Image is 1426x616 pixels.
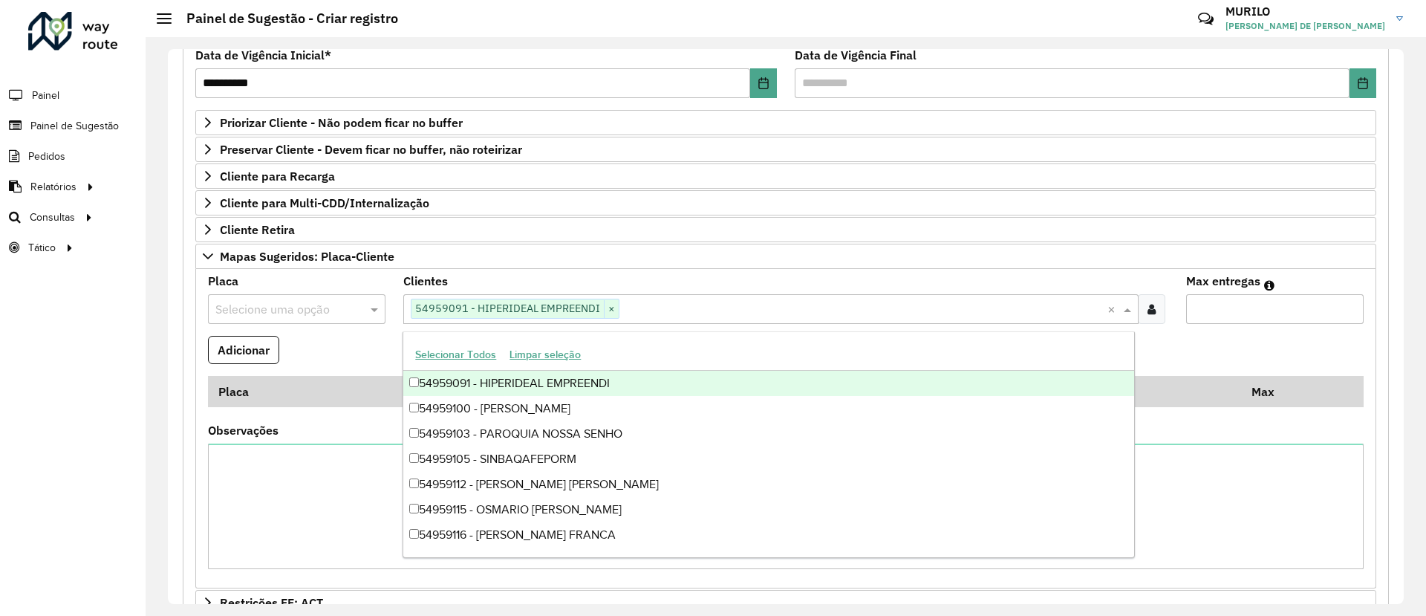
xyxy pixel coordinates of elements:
div: Mapas Sugeridos: Placa-Cliente [195,269,1376,589]
button: Limpar seleção [503,343,587,366]
label: Data de Vigência Final [795,46,917,64]
span: Painel de Sugestão [30,118,119,134]
a: Restrições FF: ACT [195,590,1376,615]
a: Cliente Retira [195,217,1376,242]
label: Max entregas [1186,272,1260,290]
a: Priorizar Cliente - Não podem ficar no buffer [195,110,1376,135]
span: 54959091 - HIPERIDEAL EMPREENDI [411,299,604,317]
span: Cliente Retira [220,224,295,236]
span: × [604,300,619,318]
button: Choose Date [1350,68,1376,98]
a: Mapas Sugeridos: Placa-Cliente [195,244,1376,269]
div: 54959091 - HIPERIDEAL EMPREENDI [403,371,1133,396]
a: Contato Rápido [1190,3,1222,35]
a: Cliente para Multi-CDD/Internalização [195,190,1376,215]
button: Adicionar [208,336,279,364]
span: Mapas Sugeridos: Placa-Cliente [220,250,394,262]
span: Painel [32,88,59,103]
div: 54959116 - [PERSON_NAME] FRANCA [403,522,1133,548]
span: Preservar Cliente - Devem ficar no buffer, não roteirizar [220,143,522,155]
th: Max [1241,376,1300,407]
div: 54959117 - [PERSON_NAME] [403,548,1133,573]
label: Observações [208,421,279,439]
button: Selecionar Todos [408,343,503,366]
div: 54959115 - OSMARIO [PERSON_NAME] [403,497,1133,522]
span: Pedidos [28,149,65,164]
h2: Painel de Sugestão - Criar registro [172,10,398,27]
label: Data de Vigência Inicial [195,46,331,64]
th: Placa [208,376,408,407]
span: Restrições FF: ACT [220,597,323,609]
label: Placa [208,272,238,290]
a: Preservar Cliente - Devem ficar no buffer, não roteirizar [195,137,1376,162]
span: Cliente para Multi-CDD/Internalização [220,197,429,209]
h3: MURILO [1225,4,1385,19]
span: Relatórios [30,179,76,195]
div: 54959105 - SINBAQAFEPORM [403,447,1133,472]
div: 54959103 - PAROQUIA NOSSA SENHO [403,421,1133,447]
span: Clear all [1107,300,1120,318]
span: Priorizar Cliente - Não podem ficar no buffer [220,117,463,129]
span: Consultas [30,210,75,225]
div: 54959100 - [PERSON_NAME] [403,396,1133,421]
em: Máximo de clientes que serão colocados na mesma rota com os clientes informados [1264,279,1274,291]
span: Tático [28,240,56,256]
span: Cliente para Recarga [220,170,335,182]
label: Clientes [403,272,448,290]
div: 54959112 - [PERSON_NAME] [PERSON_NAME] [403,472,1133,497]
ng-dropdown-panel: Options list [403,331,1134,558]
span: [PERSON_NAME] DE [PERSON_NAME] [1225,19,1385,33]
a: Cliente para Recarga [195,163,1376,189]
button: Choose Date [750,68,777,98]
